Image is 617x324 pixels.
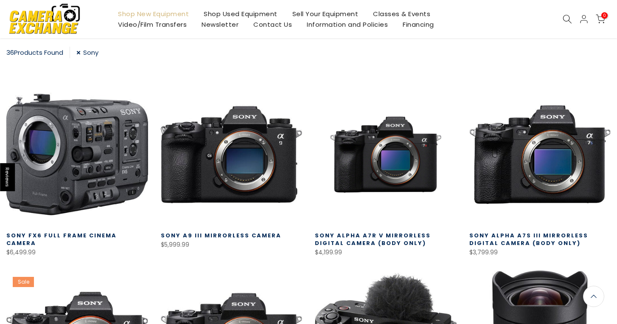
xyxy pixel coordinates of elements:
[469,247,611,258] div: $3,799.99
[596,14,605,24] a: 0
[111,19,194,30] a: Video/Film Transfers
[6,231,117,247] a: Sony FX6 Full Frame Cinema Camera
[6,47,70,58] div: Products Found
[6,48,14,57] span: 36
[300,19,395,30] a: Information and Policies
[285,8,366,19] a: Sell Your Equipment
[194,19,246,30] a: Newsletter
[583,286,604,307] a: Back to the top
[111,8,196,19] a: Shop New Equipment
[469,231,588,247] a: Sony Alpha a7S III Mirrorless Digital Camera (Body Only)
[161,239,303,250] div: $5,999.99
[6,247,148,258] div: $6,499.99
[315,247,457,258] div: $4,199.99
[315,231,431,247] a: Sony Alpha a7R V Mirrorless Digital Camera (Body Only)
[161,231,281,239] a: Sony a9 III Mirrorless Camera
[196,8,285,19] a: Shop Used Equipment
[76,47,98,58] a: Sony
[601,12,608,19] span: 0
[395,19,442,30] a: Financing
[366,8,438,19] a: Classes & Events
[246,19,300,30] a: Contact Us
